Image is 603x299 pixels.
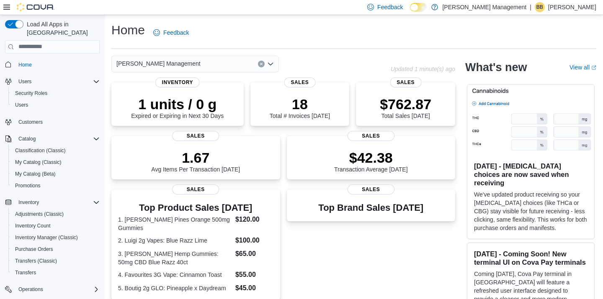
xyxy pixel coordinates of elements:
[15,269,36,276] span: Transfers
[474,190,588,232] p: We've updated product receiving so your [MEDICAL_DATA] choices (like THCa or CBG) stay visible fo...
[12,244,57,254] a: Purchase Orders
[18,135,36,142] span: Catalog
[536,2,543,12] span: BB
[318,203,423,213] h3: Top Brand Sales [DATE]
[8,156,103,168] button: My Catalog (Classic)
[15,197,100,207] span: Inventory
[12,221,54,231] a: Inventory Count
[12,256,60,266] a: Transfers (Classic)
[2,284,103,295] button: Operations
[15,246,53,253] span: Purchase Orders
[591,65,596,70] svg: External link
[15,171,56,177] span: My Catalog (Beta)
[2,116,103,128] button: Customers
[8,208,103,220] button: Adjustments (Classic)
[18,119,43,125] span: Customers
[118,250,232,266] dt: 3. [PERSON_NAME] Hemp Gummies: 50mg CBD Blue Razz 40ct
[131,96,224,112] p: 1 units / 0 g
[12,157,100,167] span: My Catalog (Classic)
[15,159,62,166] span: My Catalog (Classic)
[8,168,103,180] button: My Catalog (Beta)
[15,102,28,108] span: Users
[15,134,39,144] button: Catalog
[15,77,35,87] button: Users
[12,221,100,231] span: Inventory Count
[12,100,31,110] a: Users
[334,149,408,166] p: $42.38
[8,243,103,255] button: Purchase Orders
[348,131,394,141] span: Sales
[12,233,81,243] a: Inventory Manager (Classic)
[548,2,596,12] p: [PERSON_NAME]
[12,268,39,278] a: Transfers
[15,134,100,144] span: Catalog
[12,233,100,243] span: Inventory Manager (Classic)
[442,2,526,12] p: [PERSON_NAME] Management
[12,169,59,179] a: My Catalog (Beta)
[15,197,42,207] button: Inventory
[12,146,69,156] a: Classification (Classic)
[150,24,192,41] a: Feedback
[530,2,531,12] p: |
[12,88,51,98] a: Security Roles
[15,284,46,294] button: Operations
[15,182,41,189] span: Promotions
[111,22,145,38] h1: Home
[12,209,67,219] a: Adjustments (Classic)
[15,117,100,127] span: Customers
[8,255,103,267] button: Transfers (Classic)
[8,232,103,243] button: Inventory Manager (Classic)
[8,145,103,156] button: Classification (Classic)
[235,283,273,293] dd: $45.00
[12,169,100,179] span: My Catalog (Beta)
[8,220,103,232] button: Inventory Count
[12,268,100,278] span: Transfers
[116,59,201,69] span: [PERSON_NAME] Management
[12,88,100,98] span: Security Roles
[151,149,240,166] p: 1.67
[12,256,100,266] span: Transfers (Classic)
[2,59,103,71] button: Home
[15,211,64,217] span: Adjustments (Classic)
[465,61,527,74] h2: What's new
[15,117,46,127] a: Customers
[270,96,330,112] p: 18
[15,147,66,154] span: Classification (Classic)
[118,236,232,245] dt: 2. Luigi 2g Vapes: Blue Razz Lime
[391,66,455,72] p: Updated 1 minute(s) ago
[18,286,43,293] span: Operations
[118,284,232,292] dt: 5. Boutig 2g GLO: Pineapple x Daydream
[8,99,103,111] button: Users
[118,215,232,232] dt: 1. [PERSON_NAME] Pines Orange 500mg Gummies
[235,235,273,245] dd: $100.00
[12,181,44,191] a: Promotions
[15,258,57,264] span: Transfers (Classic)
[267,61,274,67] button: Open list of options
[380,96,431,112] p: $762.87
[18,61,32,68] span: Home
[569,64,596,71] a: View allExternal link
[2,197,103,208] button: Inventory
[163,28,189,37] span: Feedback
[12,244,100,254] span: Purchase Orders
[12,146,100,156] span: Classification (Classic)
[390,77,421,87] span: Sales
[151,149,240,173] div: Avg Items Per Transaction [DATE]
[258,61,265,67] button: Clear input
[380,96,431,119] div: Total Sales [DATE]
[334,149,408,173] div: Transaction Average [DATE]
[2,76,103,87] button: Users
[172,131,219,141] span: Sales
[2,133,103,145] button: Catalog
[23,20,100,37] span: Load All Apps in [GEOGRAPHIC_DATA]
[15,234,78,241] span: Inventory Manager (Classic)
[131,96,224,119] div: Expired or Expiring in Next 30 Days
[8,267,103,279] button: Transfers
[15,222,51,229] span: Inventory Count
[172,184,219,194] span: Sales
[474,162,588,187] h3: [DATE] - [MEDICAL_DATA] choices are now saved when receiving
[15,284,100,294] span: Operations
[18,78,31,85] span: Users
[284,77,315,87] span: Sales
